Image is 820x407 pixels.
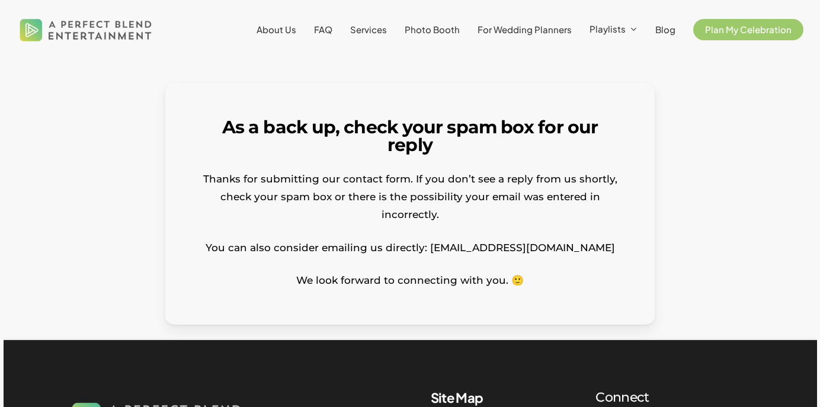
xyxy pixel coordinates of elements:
a: About Us [257,25,296,34]
p: We look forward to connecting with you. 🙂 [201,271,619,289]
span: Plan My Celebration [705,24,792,35]
span: Blog [655,24,675,35]
a: FAQ [314,25,332,34]
a: Playlists [590,24,638,35]
a: Services [350,25,387,34]
p: Thanks for submitting our contact form. If you don’t see a reply from us shortly, check your spam... [201,170,619,239]
span: FAQ [314,24,332,35]
a: Plan My Celebration [693,25,803,34]
h1: As a back up, check your spam box for our reply [201,118,619,154]
span: Photo Booth [405,24,460,35]
span: About Us [257,24,296,35]
span: For Wedding Planners [478,24,572,35]
b: Site Map [431,389,483,406]
a: Blog [655,25,675,34]
a: For Wedding Planners [478,25,572,34]
img: A Perfect Blend Entertainment [17,8,155,51]
p: You can also consider emailing us directly: [EMAIL_ADDRESS][DOMAIN_NAME] [201,239,619,272]
a: Photo Booth [405,25,460,34]
span: Services [350,24,387,35]
span: Playlists [590,23,626,34]
h4: Connect [595,389,751,406]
